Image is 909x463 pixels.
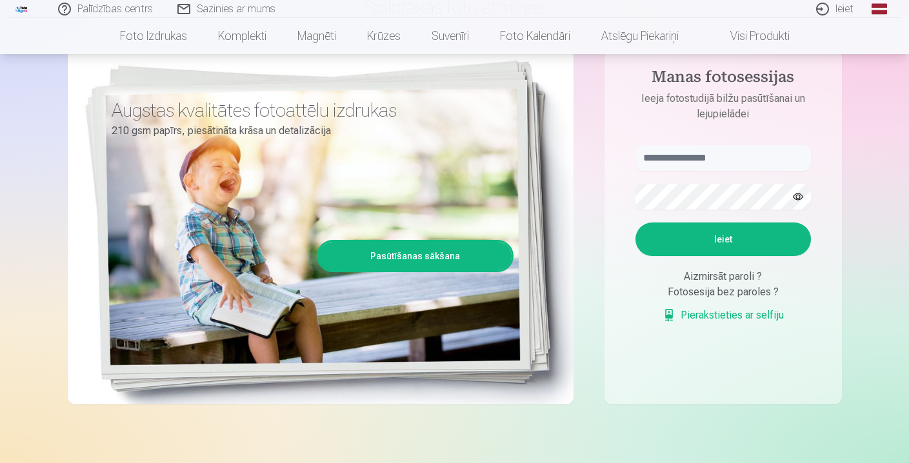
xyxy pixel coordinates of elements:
[203,18,282,54] a: Komplekti
[623,91,824,122] p: Ieeja fotostudijā bilžu pasūtīšanai un lejupielādei
[635,269,811,284] div: Aizmirsāt paroli ?
[319,242,512,270] a: Pasūtīšanas sākšana
[623,68,824,91] h4: Manas fotosessijas
[105,18,203,54] a: Foto izdrukas
[15,5,29,13] img: /fa1
[635,222,811,256] button: Ieiet
[484,18,586,54] a: Foto kalendāri
[663,308,784,323] a: Pierakstieties ar selfiju
[282,18,352,54] a: Magnēti
[635,284,811,300] div: Fotosesija bez paroles ?
[352,18,416,54] a: Krūzes
[416,18,484,54] a: Suvenīri
[586,18,694,54] a: Atslēgu piekariņi
[694,18,805,54] a: Visi produkti
[112,122,504,140] p: 210 gsm papīrs, piesātināta krāsa un detalizācija
[112,99,504,122] h3: Augstas kvalitātes fotoattēlu izdrukas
